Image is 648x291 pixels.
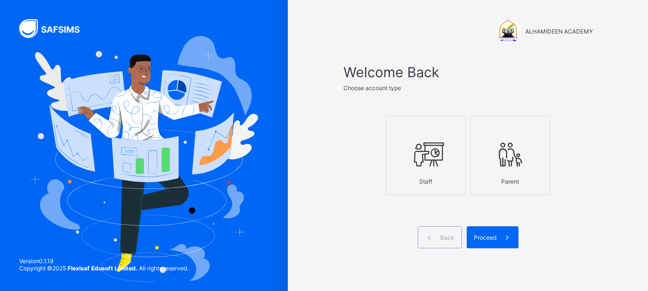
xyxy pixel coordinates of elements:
img: Hero Image [30,36,258,281]
span: Version 0.1.19 [19,257,189,265]
span: Back [440,234,454,241]
span: Choose account type [343,84,401,92]
div: Staff [391,173,460,190]
img: SAFSIMS Logo [19,19,91,38]
strong: Flexisaf Edusoft Limited. [68,265,138,272]
span: Proceed [474,234,496,241]
span: Copyright © 2025 All rights reserved. [19,265,189,272]
div: Parent [476,173,545,190]
span: ALHAMIDEEN ACADEMY [525,28,593,35]
span: Welcome Back [343,64,593,81]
